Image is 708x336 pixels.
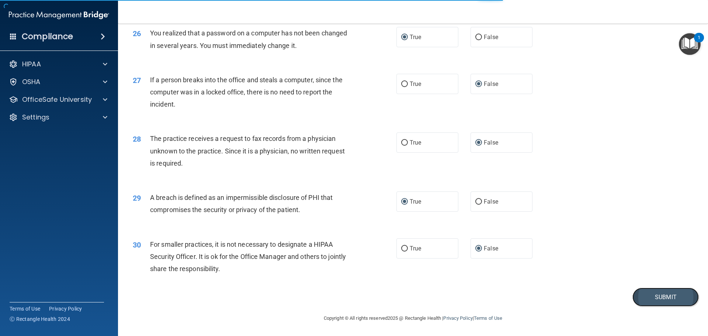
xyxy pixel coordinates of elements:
[133,76,141,85] span: 27
[10,315,70,323] span: Ⓒ Rectangle Health 2024
[679,33,701,55] button: Open Resource Center, 1 new notification
[484,245,498,252] span: False
[475,199,482,205] input: False
[133,29,141,38] span: 26
[410,245,421,252] span: True
[410,198,421,205] span: True
[278,306,548,330] div: Copyright © All rights reserved 2025 @ Rectangle Health | |
[133,240,141,249] span: 30
[474,315,502,321] a: Terms of Use
[475,246,482,252] input: False
[401,82,408,87] input: True
[475,82,482,87] input: False
[150,76,343,108] span: If a person breaks into the office and steals a computer, since the computer was in a locked offi...
[133,135,141,143] span: 28
[443,315,472,321] a: Privacy Policy
[150,29,347,49] span: You realized that a password on a computer has not been changed in several years. You must immedi...
[410,34,421,41] span: True
[671,285,699,313] iframe: Drift Widget Chat Controller
[632,288,699,306] button: Submit
[410,139,421,146] span: True
[9,77,107,86] a: OSHA
[484,139,498,146] span: False
[150,135,345,167] span: The practice receives a request to fax records from a physician unknown to the practice. Since it...
[484,34,498,41] span: False
[22,60,41,69] p: HIPAA
[22,77,41,86] p: OSHA
[150,240,346,273] span: For smaller practices, it is not necessary to designate a HIPAA Security Officer. It is ok for th...
[22,113,49,122] p: Settings
[150,194,333,214] span: A breach is defined as an impermissible disclosure of PHI that compromises the security or privac...
[10,305,40,312] a: Terms of Use
[698,38,700,47] div: 1
[9,60,107,69] a: HIPAA
[133,194,141,202] span: 29
[484,198,498,205] span: False
[49,305,82,312] a: Privacy Policy
[9,8,109,22] img: PMB logo
[401,199,408,205] input: True
[22,31,73,42] h4: Compliance
[484,80,498,87] span: False
[9,113,107,122] a: Settings
[401,246,408,252] input: True
[22,95,92,104] p: OfficeSafe University
[475,35,482,40] input: False
[401,140,408,146] input: True
[401,35,408,40] input: True
[9,95,107,104] a: OfficeSafe University
[410,80,421,87] span: True
[475,140,482,146] input: False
